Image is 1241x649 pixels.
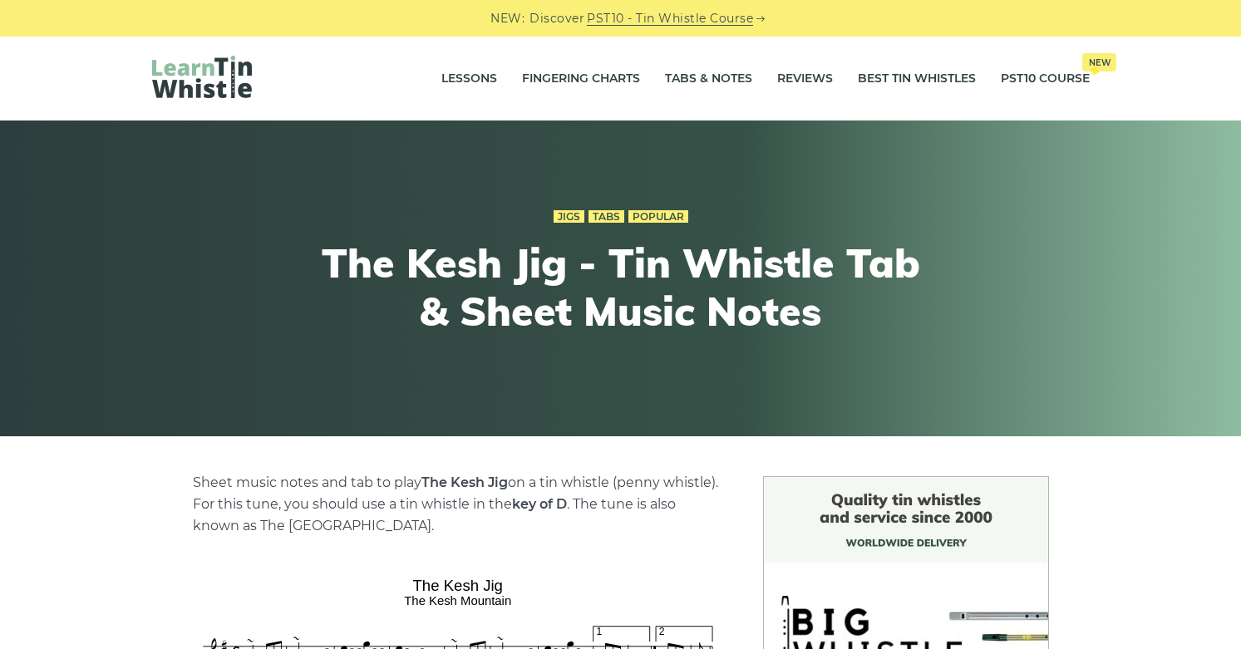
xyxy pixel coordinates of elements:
[441,58,497,100] a: Lessons
[858,58,976,100] a: Best Tin Whistles
[315,239,927,335] h1: The Kesh Jig - Tin Whistle Tab & Sheet Music Notes
[628,210,688,224] a: Popular
[665,58,752,100] a: Tabs & Notes
[1001,58,1090,100] a: PST10 CourseNew
[522,58,640,100] a: Fingering Charts
[152,56,252,98] img: LearnTinWhistle.com
[777,58,833,100] a: Reviews
[588,210,624,224] a: Tabs
[512,496,567,512] strong: key of D
[1082,53,1116,71] span: New
[554,210,584,224] a: Jigs
[421,474,508,490] strong: The Kesh Jig
[193,472,723,537] p: Sheet music notes and tab to play on a tin whistle (penny whistle). For this tune, you should use...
